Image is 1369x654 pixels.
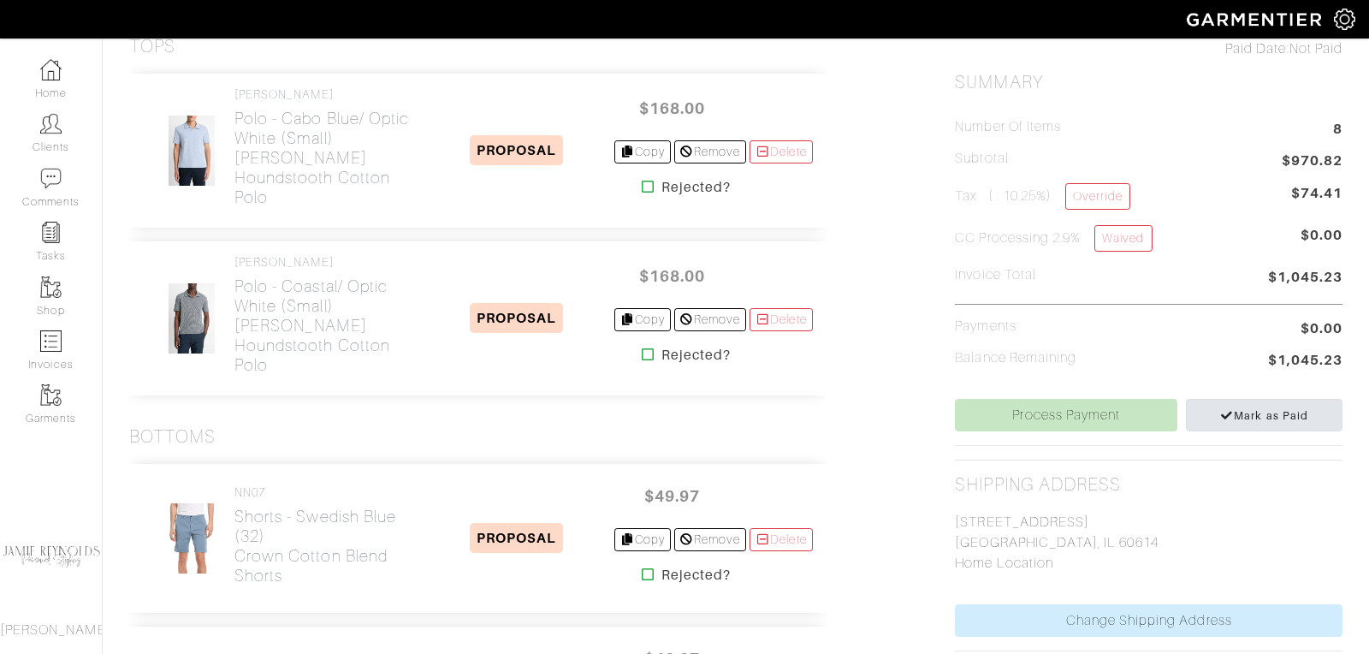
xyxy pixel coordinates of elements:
h5: Number of Items [955,119,1061,135]
a: Mark as Paid [1186,399,1342,431]
img: g4EBtYmusgxyyaBKFYa6FxrQ [168,282,215,354]
img: clients-icon-6bae9207a08558b7cb47a8932f037763ab4055f8c8b6bfacd5dc20c3e0201464.png [40,113,62,134]
span: $74.41 [1291,183,1342,204]
img: HA6CAxD91UJqX1unjP2AmSKk [169,502,215,574]
a: Remove [674,528,745,551]
a: Process Payment [955,399,1177,431]
h4: NN07 [234,485,420,500]
img: garments-icon-b7da505a4dc4fd61783c78ac3ca0ef83fa9d6f193b1c9dc38574b1d14d53ca28.png [40,276,62,298]
h4: [PERSON_NAME] [234,87,420,102]
h2: Summary [955,72,1342,93]
img: orders-icon-0abe47150d42831381b5fb84f609e132dff9fe21cb692f30cb5eec754e2cba89.png [40,330,62,352]
a: Delete [750,140,813,163]
span: PROPOSAL [470,303,563,333]
h5: Tax ( : 10.25%) [955,183,1129,210]
a: Waived [1094,225,1152,252]
span: $970.82 [1282,151,1342,174]
a: [PERSON_NAME] Polo - Cabo Blue/ Optic White (Small)[PERSON_NAME] Houndstooth Cotton Polo [234,87,420,207]
a: Copy [614,528,672,551]
img: reminder-icon-8004d30b9f0a5d33ae49ab947aed9ed385cf756f9e5892f1edd6e32f2345188e.png [40,222,62,243]
h5: Subtotal [955,151,1008,167]
a: Copy [614,308,672,331]
img: EhuHvLyLbLhTD1cwwggpvHfT [168,115,215,187]
a: Override [1065,183,1129,210]
img: gear-icon-white-bd11855cb880d31180b6d7d6211b90ccbf57a29d726f0c71d8c61bd08dd39cc2.png [1334,9,1355,30]
span: $168.00 [621,90,724,127]
span: PROPOSAL [470,523,563,553]
h5: Payments [955,318,1016,335]
img: dashboard-icon-dbcd8f5a0b271acd01030246c82b418ddd0df26cd7fceb0bd07c9910d44c42f6.png [40,59,62,80]
span: 8 [1333,119,1342,142]
strong: Rejected? [661,345,731,366]
h5: CC Processing 2.9% [955,225,1152,252]
span: $1,045.23 [1268,267,1342,290]
span: $1,045.23 [1268,350,1342,373]
h3: Tops [129,36,175,57]
h5: Balance Remaining [955,350,1076,366]
a: Copy [614,140,672,163]
img: garmentier-logo-header-white-b43fb05a5012e4ada735d5af1a66efaba907eab6374d6393d1fbf88cb4ef424d.png [1178,4,1334,34]
a: [PERSON_NAME] Polo - Coastal/ Optic White (Small)[PERSON_NAME] Houndstooth Cotton Polo [234,255,420,375]
span: Mark as Paid [1220,409,1308,422]
span: $168.00 [621,258,724,294]
h4: [PERSON_NAME] [234,255,420,270]
h2: Shipping Address [955,474,1121,496]
h5: Invoice Total [955,267,1036,283]
span: $0.00 [1301,318,1342,339]
a: Remove [674,140,745,163]
h3: Bottoms [129,426,216,448]
a: Remove [674,308,745,331]
span: $49.97 [621,478,724,514]
a: NN07 Shorts - Swedish blue (32)Crown Cotton Blend Shorts [234,485,420,586]
img: comment-icon-a0a6a9ef722e966f86d9cbdc48e553b5cf19dbc54f86b18d962a5391bc8f6eb6.png [40,168,62,189]
a: Change Shipping Address [955,604,1342,637]
span: Paid Date: [1225,41,1289,56]
a: Delete [750,308,813,331]
h2: Polo - Coastal/ Optic White (Small) [PERSON_NAME] Houndstooth Cotton Polo [234,276,420,375]
a: Delete [750,528,813,551]
span: PROPOSAL [470,135,563,165]
strong: Rejected? [661,177,731,198]
p: [STREET_ADDRESS] [GEOGRAPHIC_DATA], IL 60614 Home Location [955,512,1342,574]
strong: Rejected? [661,565,731,586]
h2: Shorts - Swedish blue (32) Crown Cotton Blend Shorts [234,507,420,586]
img: garments-icon-b7da505a4dc4fd61783c78ac3ca0ef83fa9d6f193b1c9dc38574b1d14d53ca28.png [40,384,62,406]
span: $0.00 [1301,225,1342,259]
div: Not Paid [955,39,1342,59]
h2: Polo - Cabo Blue/ Optic White (Small) [PERSON_NAME] Houndstooth Cotton Polo [234,109,420,207]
